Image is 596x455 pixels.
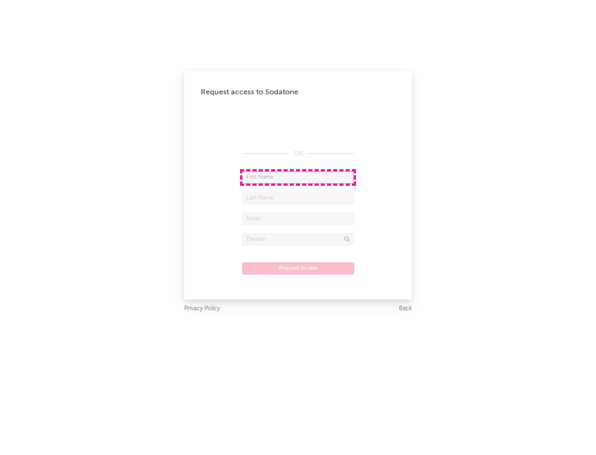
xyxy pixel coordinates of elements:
[242,171,354,184] input: First Name
[399,304,412,314] a: Back
[201,87,395,97] div: Request access to Sodatone
[242,233,354,246] input: Division
[242,213,354,225] input: Email
[242,262,354,275] button: Request Access
[242,149,354,159] div: OR
[242,192,354,204] input: Last Name
[184,304,220,314] a: Privacy Policy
